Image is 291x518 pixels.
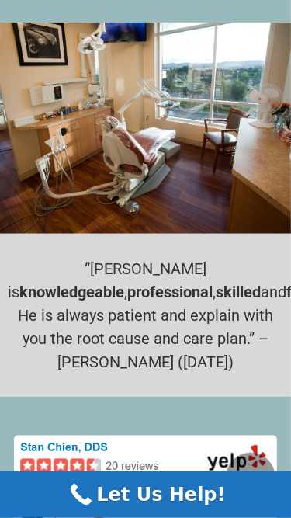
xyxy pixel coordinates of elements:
span: Let Us Help! [96,481,225,509]
strong: professional [127,283,213,301]
strong: knowledgeable [19,283,124,301]
strong: skilled [216,283,261,301]
p: “[PERSON_NAME] is , , and . He is always patient and explain with you the root cause and care pla... [8,257,283,374]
